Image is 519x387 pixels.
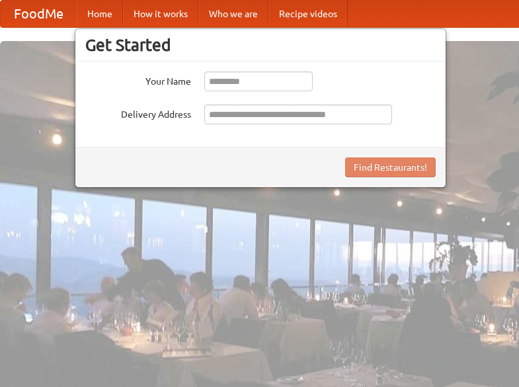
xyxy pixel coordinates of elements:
[85,35,436,55] h3: Get Started
[123,1,198,27] a: How it works
[268,1,348,27] a: Recipe videos
[77,1,123,27] a: Home
[198,1,268,27] a: Who we are
[85,71,191,88] label: Your Name
[1,1,77,27] a: FoodMe
[85,105,191,121] label: Delivery Address
[345,157,436,177] button: Find Restaurants!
